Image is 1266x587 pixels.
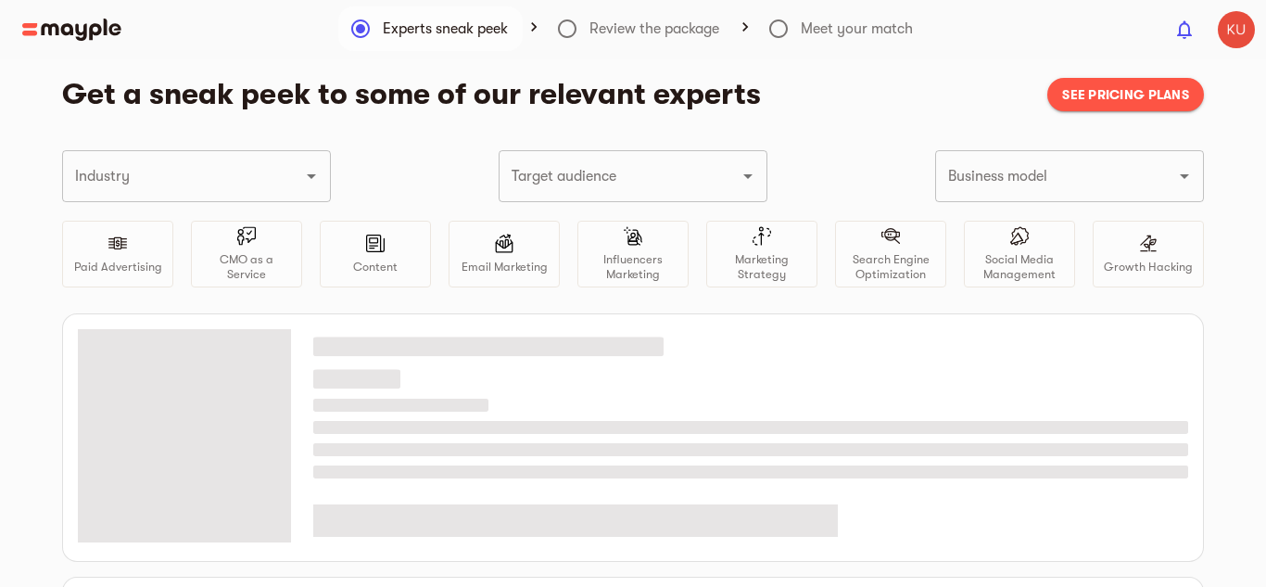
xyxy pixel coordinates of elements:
p: Content [353,260,398,274]
p: Marketing Strategy [715,252,809,282]
p: Email Marketing [462,260,548,274]
span: See pricing plans [1062,83,1189,106]
button: Open [735,163,761,189]
input: Please select [943,159,1144,194]
input: Please select [507,159,707,194]
div: Social Media Management [964,221,1075,287]
p: Influencers Marketing [586,252,680,282]
div: CMO as a Service [191,221,302,287]
div: Marketing Strategy [706,221,817,287]
button: See pricing plans [1047,78,1204,111]
img: edfoaSWkTJCDRgOi1OrW [1218,11,1255,48]
div: Email Marketing [449,221,560,287]
img: Main logo [22,19,121,41]
div: Search Engine Optimization [835,221,946,287]
p: Paid Advertising [74,260,162,274]
p: Growth Hacking [1104,260,1193,274]
button: Open [298,163,324,189]
div: Influencers Marketing [577,221,689,287]
p: Social Media Management [972,252,1067,282]
button: Open [1171,163,1197,189]
p: Search Engine Optimization [843,252,938,282]
div: Paid Advertising [62,221,173,287]
h4: Get a sneak peek to some of our relevant experts [62,76,1032,113]
div: Content [320,221,431,287]
input: Try Entertainment, Clothing, etc. [70,159,271,194]
button: show 0 new notifications [1162,7,1207,52]
div: Growth Hacking [1093,221,1204,287]
p: CMO as a Service [199,252,294,282]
